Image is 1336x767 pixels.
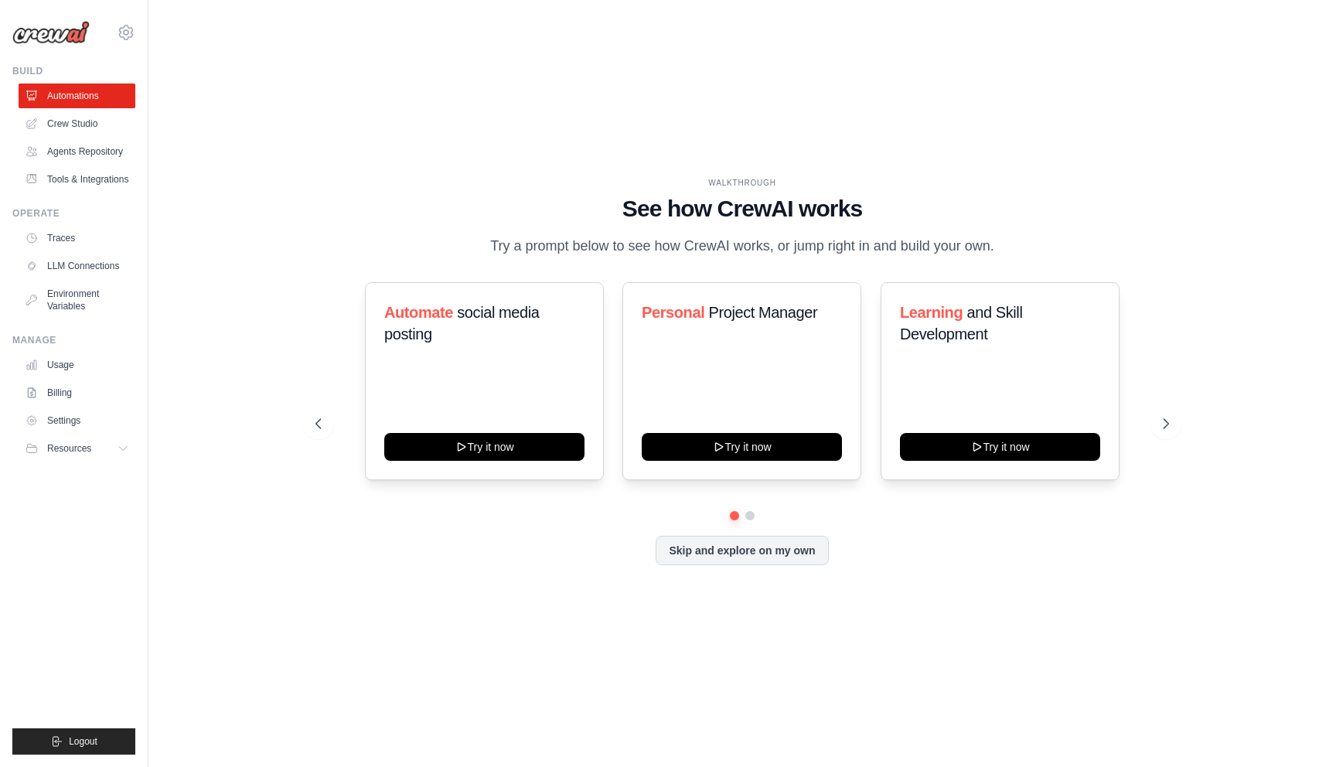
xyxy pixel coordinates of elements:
a: Traces [19,226,135,251]
a: Tools & Integrations [19,167,135,192]
button: Try it now [384,433,584,461]
span: Project Manager [709,304,818,321]
img: Logo [12,21,90,44]
div: Manage [12,334,135,346]
span: Logout [69,735,97,748]
span: and Skill Development [900,304,1022,343]
button: Skip and explore on my own [656,536,828,565]
h1: See how CrewAI works [315,195,1169,223]
a: Agents Repository [19,139,135,164]
a: LLM Connections [19,254,135,278]
a: Crew Studio [19,111,135,136]
span: Learning [900,304,963,321]
a: Billing [19,380,135,405]
a: Usage [19,353,135,377]
button: Try it now [900,433,1100,461]
span: Automate [384,304,453,321]
a: Automations [19,84,135,108]
button: Try it now [642,433,842,461]
div: WALKTHROUGH [315,177,1169,189]
p: Try a prompt below to see how CrewAI works, or jump right in and build your own. [482,235,1002,257]
span: Resources [47,442,91,455]
div: Build [12,65,135,77]
span: Personal [642,304,704,321]
button: Resources [19,436,135,461]
a: Settings [19,408,135,433]
a: Environment Variables [19,281,135,319]
span: social media posting [384,304,540,343]
div: Operate [12,207,135,220]
button: Logout [12,728,135,755]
